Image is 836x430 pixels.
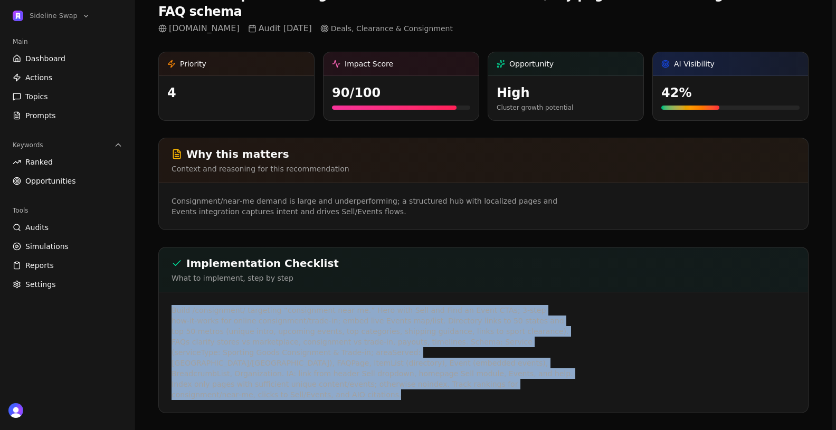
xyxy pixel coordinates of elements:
a: Dashboard [8,50,127,67]
a: Deals, Clearance & Consignment [320,23,453,34]
span: AI Visibility [674,59,715,69]
p: Cluster growth potential [497,103,635,112]
button: Open user button [8,403,23,418]
p: What to implement, step by step [172,273,795,283]
span: [DOMAIN_NAME] [158,22,240,35]
button: Keywords [8,137,127,154]
a: Prompts [8,107,127,124]
div: 42 % [661,84,800,101]
span: Priority [180,59,206,69]
button: Open organization switcher [8,8,94,23]
span: Audit [DATE] [248,22,312,35]
span: Opportunities [25,176,76,186]
span: Settings [25,279,55,290]
span: Topics [25,91,48,102]
span: Audits [25,222,49,233]
p: Consignment/near‑me demand is large and underperforming; a structured hub with localized pages an... [172,196,577,217]
h2: Implementation Checklist [172,256,795,271]
a: Settings [8,276,127,293]
img: Sideline Swap [13,11,23,21]
span: Sideline Swap [30,11,78,21]
span: Opportunity [509,59,554,69]
span: Simulations [25,241,69,252]
span: Impact Score [345,59,393,69]
span: Prompts [25,110,56,121]
p: Context and reasoning for this recommendation [172,164,795,174]
a: Topics [8,88,127,105]
a: Reports [8,257,127,274]
div: Tools [8,202,127,219]
div: 90 /100 [332,84,470,101]
a: Simulations [8,238,127,255]
span: Dashboard [25,53,65,64]
span: Ranked [25,157,53,167]
div: Main [8,33,127,50]
a: Actions [8,69,127,86]
div: high [497,84,635,101]
span: Reports [25,260,54,271]
a: Opportunities [8,173,127,189]
a: Audits [8,219,127,236]
p: Build /consignment/ targeting “consignment near me.” Hero with Sell and Find an Event CTAs; 3‑ste... [172,305,577,400]
h2: Why this matters [172,147,795,161]
img: 's logo [8,403,23,418]
a: Ranked [8,154,127,170]
div: 4 [167,84,306,101]
span: Actions [25,72,52,83]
